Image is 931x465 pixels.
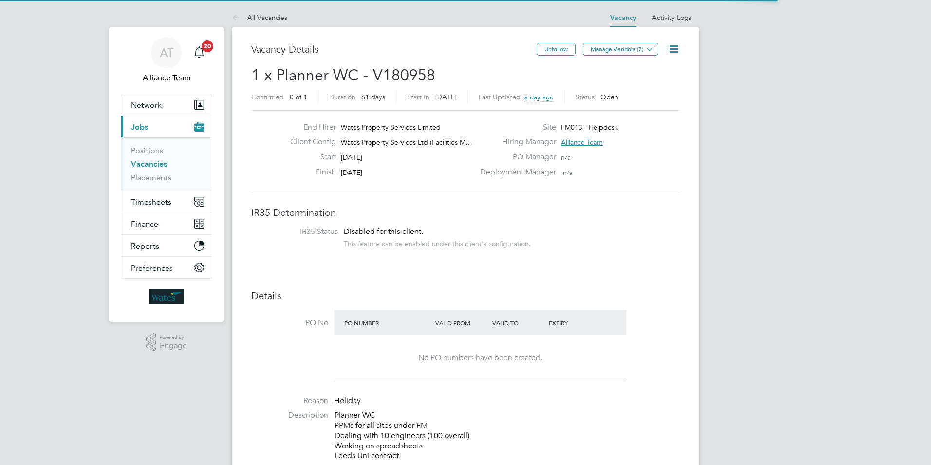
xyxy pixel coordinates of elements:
[561,123,618,132] span: FM013 - Helpdesk
[341,168,362,177] span: [DATE]
[474,167,556,177] label: Deployment Manager
[251,206,680,219] h3: IR35 Determination
[146,333,187,352] a: Powered byEngage
[282,167,336,177] label: Finish
[131,159,167,169] a: Vacancies
[341,153,362,162] span: [DATE]
[474,152,556,162] label: PO Manager
[109,27,224,322] nav: Main navigation
[121,37,212,84] a: ATAlliance Team
[251,66,435,85] span: 1 x Planner WC - V180958
[546,314,603,331] div: Expiry
[131,241,159,251] span: Reports
[121,289,212,304] a: Go to home page
[524,93,554,101] span: a day ago
[251,290,680,302] h3: Details
[131,197,171,207] span: Timesheets
[202,40,213,52] span: 20
[121,235,212,256] button: Reports
[232,13,287,22] a: All Vacancies
[479,93,521,101] label: Last Updated
[344,227,423,236] span: Disabled for this client.
[433,314,490,331] div: Valid From
[121,191,212,213] button: Timesheets
[131,100,162,110] span: Network
[121,257,212,278] button: Preferences
[282,122,336,133] label: End Hirer
[652,13,691,22] a: Activity Logs
[334,396,361,406] span: Holiday
[329,93,355,101] label: Duration
[251,93,284,101] label: Confirmed
[131,173,171,182] a: Placements
[600,93,618,101] span: Open
[131,146,163,155] a: Positions
[610,14,636,22] a: Vacancy
[344,237,531,248] div: This feature can be enabled under this client's configuration.
[121,72,212,84] span: Alliance Team
[160,333,187,342] span: Powered by
[474,137,556,147] label: Hiring Manager
[563,168,573,177] span: n/a
[341,138,472,147] span: Wates Property Services Ltd (Facilities M…
[121,116,212,137] button: Jobs
[407,93,429,101] label: Start In
[160,342,187,350] span: Engage
[131,122,148,132] span: Jobs
[121,94,212,116] button: Network
[561,138,603,147] span: Alliance Team
[341,123,441,132] span: Wates Property Services Limited
[251,318,328,328] label: PO No
[282,137,336,147] label: Client Config
[189,37,209,68] a: 20
[131,219,158,229] span: Finance
[474,122,556,133] label: Site
[290,93,307,101] span: 0 of 1
[251,396,328,406] label: Reason
[490,314,547,331] div: Valid To
[251,43,537,56] h3: Vacancy Details
[435,93,457,101] span: [DATE]
[342,314,433,331] div: PO Number
[131,263,173,272] span: Preferences
[344,353,616,363] div: No PO numbers have been created.
[576,93,595,101] label: Status
[121,137,212,191] div: Jobs
[361,93,385,101] span: 61 days
[121,213,212,234] button: Finance
[335,410,680,461] p: Planner WC PPMs for all sites under FM Dealing with 10 engineers (100 overall) Working on spreads...
[149,289,184,304] img: wates-logo-retina.png
[561,153,571,162] span: n/a
[261,227,338,237] label: IR35 Status
[251,410,328,421] label: Description
[282,152,336,162] label: Start
[537,43,576,56] button: Unfollow
[583,43,658,56] button: Manage Vendors (7)
[160,46,174,59] span: AT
